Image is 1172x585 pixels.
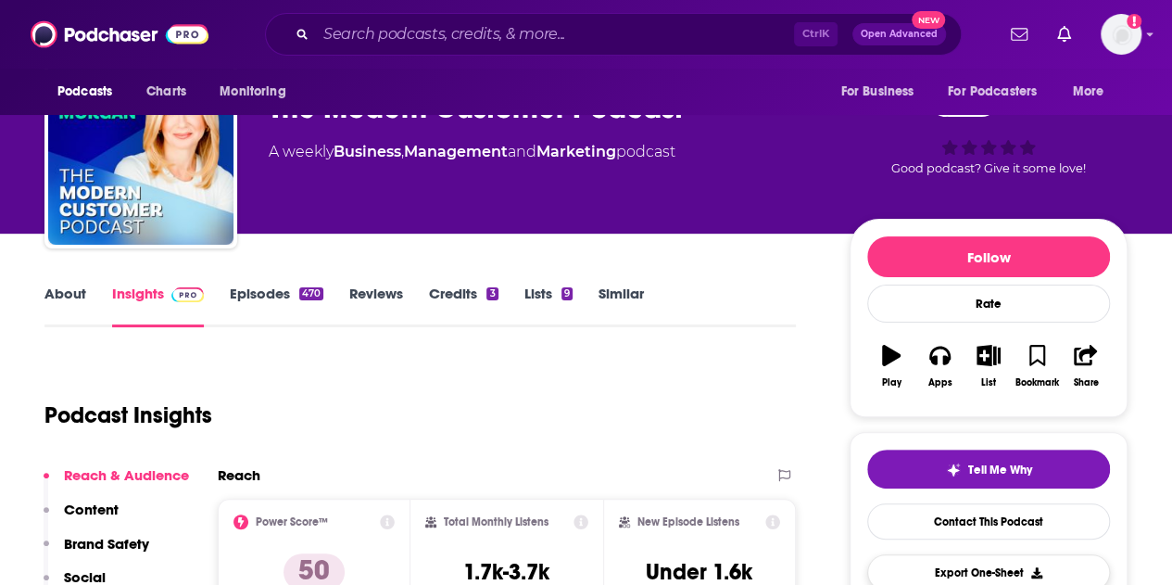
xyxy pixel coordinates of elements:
h2: Power Score™ [256,515,328,528]
p: Brand Safety [64,535,149,553]
div: Apps [928,377,952,388]
button: Open AdvancedNew [852,23,946,45]
img: Podchaser Pro [171,287,204,302]
button: open menu [1060,74,1128,109]
a: Show notifications dropdown [1050,19,1078,50]
img: Podchaser - Follow, Share and Rate Podcasts [31,17,208,52]
img: User Profile [1101,14,1141,55]
div: Bookmark [1015,377,1059,388]
div: Rate [867,285,1110,323]
button: Play [867,333,915,400]
span: For Podcasters [948,79,1037,105]
button: open menu [207,74,309,109]
button: Follow [867,236,1110,277]
div: Play [882,377,901,388]
h2: Total Monthly Listens [444,515,548,528]
input: Search podcasts, credits, & more... [316,19,794,49]
span: Monitoring [220,79,285,105]
div: Search podcasts, credits, & more... [265,13,962,56]
div: Share [1073,377,1098,388]
a: Credits3 [429,285,498,327]
p: Content [64,501,119,518]
span: More [1073,79,1104,105]
div: 9 [561,287,573,300]
a: Episodes470 [230,285,323,327]
a: About [44,285,86,327]
button: Content [44,501,119,535]
span: Good podcast? Give it some love! [891,161,1086,175]
span: Logged in as COliver [1101,14,1141,55]
button: open menu [936,74,1064,109]
span: Podcasts [57,79,112,105]
a: Charts [134,74,197,109]
button: open menu [44,74,136,109]
div: 3 [486,287,498,300]
span: and [508,143,536,160]
span: Tell Me Why [968,463,1032,477]
button: Brand Safety [44,535,149,569]
a: Lists9 [524,285,573,327]
a: Similar [599,285,644,327]
p: Reach & Audience [64,466,189,484]
a: Marketing [536,143,616,160]
button: Show profile menu [1101,14,1141,55]
h2: New Episode Listens [637,515,739,528]
svg: Add a profile image [1127,14,1141,29]
button: open menu [827,74,937,109]
span: Charts [146,79,186,105]
img: tell me why sparkle [946,463,961,477]
div: List [981,377,996,388]
span: New [912,11,945,29]
div: 50Good podcast? Give it some love! [850,72,1128,187]
button: Reach & Audience [44,466,189,501]
button: List [964,333,1013,400]
a: Reviews [349,285,403,327]
img: The Modern Customer Podcast [48,59,233,245]
span: , [401,143,404,160]
button: tell me why sparkleTell Me Why [867,450,1110,489]
a: Business [334,143,401,160]
button: Bookmark [1013,333,1061,400]
span: Open Advanced [861,30,938,39]
a: Contact This Podcast [867,503,1110,540]
a: Show notifications dropdown [1003,19,1035,50]
div: A weekly podcast [269,141,675,163]
h2: Reach [218,466,260,484]
a: InsightsPodchaser Pro [112,285,204,327]
a: Management [404,143,508,160]
span: Ctrl K [794,22,838,46]
button: Apps [915,333,964,400]
div: 470 [299,287,323,300]
button: Share [1062,333,1110,400]
span: For Business [840,79,914,105]
h1: Podcast Insights [44,401,212,429]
